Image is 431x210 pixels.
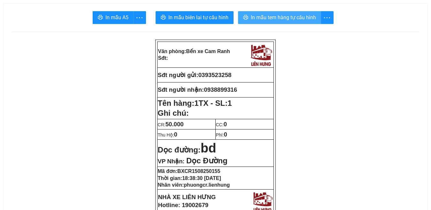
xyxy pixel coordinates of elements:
span: 50.000 [165,121,184,128]
span: Bến xe Cam Ranh [186,49,230,54]
span: CR: [158,122,184,127]
span: CC: [216,122,227,127]
span: printer [161,15,166,21]
span: more [134,14,146,22]
strong: Mã đơn: [158,168,220,174]
strong: Sđt: [158,55,168,61]
strong: Nhân viên: [158,182,230,188]
span: Thu Hộ: [158,132,177,137]
span: In mẫu A5 [105,13,128,21]
span: 18:38:30 [DATE] [182,175,221,181]
strong: NHÀ XE LIÊN HƯNG [158,194,216,200]
span: 0393523258 [198,72,232,78]
strong: Dọc đường: [158,145,216,154]
button: more [321,11,334,24]
span: 0938899316 [204,86,237,93]
button: printerIn mẫu tem hàng tự cấu hình [238,11,321,24]
strong: Sđt người gửi: [158,72,198,78]
span: 0 [224,121,227,128]
strong: Thời gian: [158,175,221,181]
strong: Tên hàng: [158,99,232,107]
span: phuongcr.lienhung [184,182,230,188]
span: printer [243,15,248,21]
strong: Sđt người nhận: [158,86,204,93]
button: printerIn mẫu A5 [93,11,134,24]
span: Dọc Đường [186,156,227,165]
span: bd [201,141,216,155]
span: 1TX - SL: [194,99,232,107]
span: printer [98,15,103,21]
button: more [133,11,146,24]
span: In mẫu biên lai tự cấu hình [168,13,228,21]
button: printerIn mẫu biên lai tự cấu hình [156,11,234,24]
span: BXCR1508250155 [177,168,220,174]
span: more [321,14,333,22]
span: Ghi chú: [158,109,189,117]
span: 1 [227,99,232,107]
span: 0 [224,131,227,138]
span: 0 [174,131,177,138]
img: logo [249,43,273,67]
span: Phí: [216,132,227,137]
strong: Hotline: 19002679 [158,202,209,208]
span: VP Nhận: [158,158,185,165]
strong: Văn phòng: [158,49,230,54]
span: In mẫu tem hàng tự cấu hình [251,13,316,21]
